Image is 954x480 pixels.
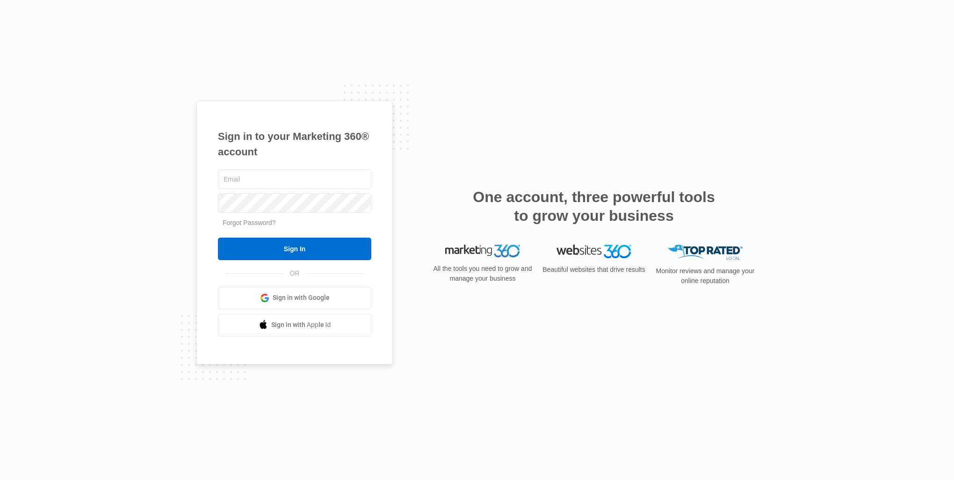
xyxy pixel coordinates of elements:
[653,266,758,286] p: Monitor reviews and manage your online reputation
[218,238,371,260] input: Sign In
[542,265,646,275] p: Beautiful websites that drive results
[445,245,520,258] img: Marketing 360
[430,264,535,284] p: All the tools you need to grow and manage your business
[218,129,371,160] h1: Sign in to your Marketing 360® account
[271,320,331,330] span: Sign in with Apple Id
[218,169,371,189] input: Email
[283,269,306,278] span: OR
[273,293,330,303] span: Sign in with Google
[218,287,371,309] a: Sign in with Google
[223,219,276,226] a: Forgot Password?
[668,245,743,260] img: Top Rated Local
[470,188,718,225] h2: One account, three powerful tools to grow your business
[556,245,631,258] img: Websites 360
[218,314,371,336] a: Sign in with Apple Id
